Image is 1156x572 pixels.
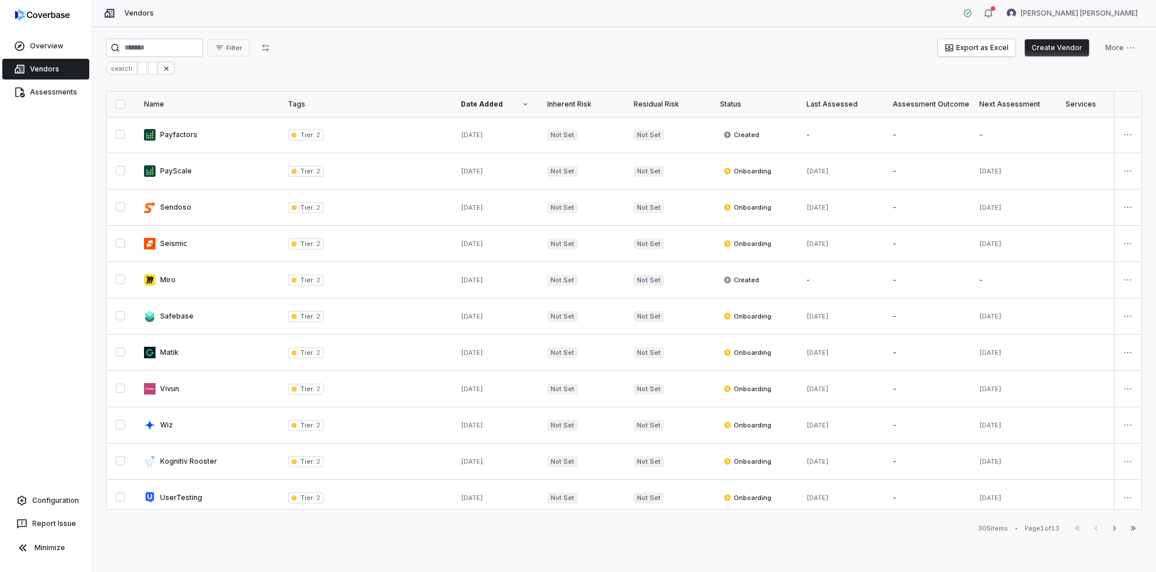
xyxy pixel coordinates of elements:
[634,202,664,213] span: Not Set
[884,117,970,153] td: -
[547,130,578,141] span: Not Set
[634,493,664,503] span: Not Set
[806,348,829,357] span: [DATE]
[634,238,664,249] span: Not Set
[5,513,87,534] button: Report Issue
[806,312,829,320] span: [DATE]
[723,384,771,393] span: Onboarding
[979,385,1002,393] span: [DATE]
[938,39,1015,56] button: Export as Excel
[978,524,1008,533] div: 305 items
[723,493,771,502] span: Onboarding
[884,153,970,190] td: -
[634,130,664,141] span: Not Set
[547,202,578,213] span: Not Set
[723,203,771,212] span: Onboarding
[2,59,89,79] a: Vendors
[806,203,829,211] span: [DATE]
[1015,524,1018,532] div: •
[547,347,578,358] span: Not Set
[461,457,483,465] span: [DATE]
[1025,39,1089,56] button: Create Vendor
[979,240,1002,248] span: [DATE]
[300,421,314,429] span: Tier :
[5,490,87,511] a: Configuration
[461,348,483,357] span: [DATE]
[806,457,829,465] span: [DATE]
[15,9,70,21] img: logo-D7KZi-bG.svg
[314,240,320,248] span: 2
[314,167,320,175] span: 2
[970,117,1056,153] td: -
[314,312,320,320] span: 2
[884,335,970,371] td: -
[226,44,242,52] span: Filter
[634,311,664,322] span: Not Set
[144,100,270,109] div: Name
[300,131,314,139] span: Tier :
[461,421,483,429] span: [DATE]
[461,203,483,211] span: [DATE]
[884,480,970,516] td: -
[806,494,829,502] span: [DATE]
[723,421,771,430] span: Onboarding
[547,166,578,177] span: Not Set
[720,100,788,109] div: Status
[314,385,320,393] span: 2
[723,348,771,357] span: Onboarding
[884,262,970,298] td: -
[1007,9,1016,18] img: Bastian Bartels avatar
[461,276,483,284] span: [DATE]
[288,100,442,109] div: Tags
[1066,100,1134,109] div: Services
[1025,524,1059,533] div: Page 1 of 13
[106,62,137,75] div: search
[314,494,320,502] span: 2
[1098,39,1142,56] button: More
[634,347,664,358] span: Not Set
[806,385,829,393] span: [DATE]
[461,167,483,175] span: [DATE]
[723,457,771,466] span: Onboarding
[547,493,578,503] span: Not Set
[300,240,314,248] span: Tier :
[979,457,1002,465] span: [DATE]
[314,131,320,139] span: 2
[979,421,1002,429] span: [DATE]
[300,276,314,284] span: Tier :
[970,262,1056,298] td: -
[461,240,483,248] span: [DATE]
[979,312,1002,320] span: [DATE]
[314,457,320,465] span: 2
[979,348,1002,357] span: [DATE]
[547,100,615,109] div: Inherent Risk
[461,312,483,320] span: [DATE]
[314,276,320,284] span: 2
[634,456,664,467] span: Not Set
[884,226,970,262] td: -
[884,298,970,335] td: -
[300,167,314,175] span: Tier :
[547,384,578,395] span: Not Set
[2,36,89,56] a: Overview
[884,371,970,407] td: -
[124,9,154,18] span: Vendors
[300,385,314,393] span: Tier :
[979,494,1002,502] span: [DATE]
[634,384,664,395] span: Not Set
[806,421,829,429] span: [DATE]
[723,130,759,139] span: Created
[884,190,970,226] td: -
[461,131,483,139] span: [DATE]
[1021,9,1138,18] span: [PERSON_NAME] [PERSON_NAME]
[806,167,829,175] span: [DATE]
[797,117,884,153] td: -
[300,348,314,357] span: Tier :
[547,456,578,467] span: Not Set
[547,420,578,431] span: Not Set
[979,203,1002,211] span: [DATE]
[547,311,578,322] span: Not Set
[797,262,884,298] td: -
[884,444,970,480] td: -
[461,100,529,109] div: Date Added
